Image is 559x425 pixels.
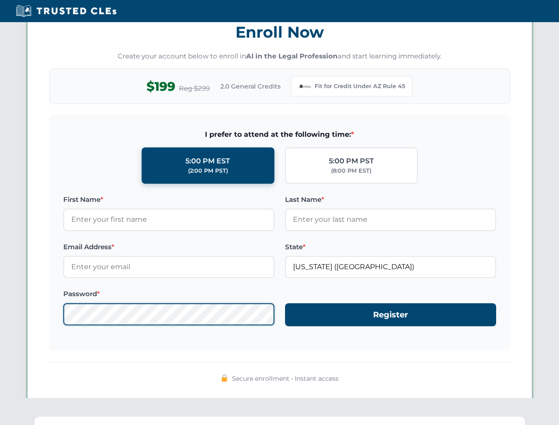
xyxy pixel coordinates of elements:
label: State [285,242,496,252]
input: Enter your last name [285,209,496,231]
label: Password [63,289,274,299]
input: Enter your first name [63,209,274,231]
button: Register [285,303,496,327]
label: Last Name [285,194,496,205]
label: Email Address [63,242,274,252]
span: Secure enrollment • Instant access [232,374,339,383]
img: 🔒 [221,375,228,382]
label: First Name [63,194,274,205]
div: 5:00 PM EST [185,155,230,167]
img: Trusted CLEs [13,4,119,18]
span: 2.0 General Credits [220,81,281,91]
span: I prefer to attend at the following time: [63,129,496,140]
span: $199 [146,77,175,97]
span: Reg $299 [179,83,210,94]
span: Fit for Credit Under AZ Rule 45 [315,82,405,91]
div: 5:00 PM PST [329,155,374,167]
p: Create your account below to enroll in and start learning immediately. [49,51,510,62]
h3: Enroll Now [49,18,510,46]
input: Enter your email [63,256,274,278]
strong: AI in the Legal Profession [246,52,338,60]
input: Arizona (AZ) [285,256,496,278]
div: (2:00 PM PST) [188,166,228,175]
img: Arizona Bar [299,80,311,93]
div: (8:00 PM EST) [331,166,371,175]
